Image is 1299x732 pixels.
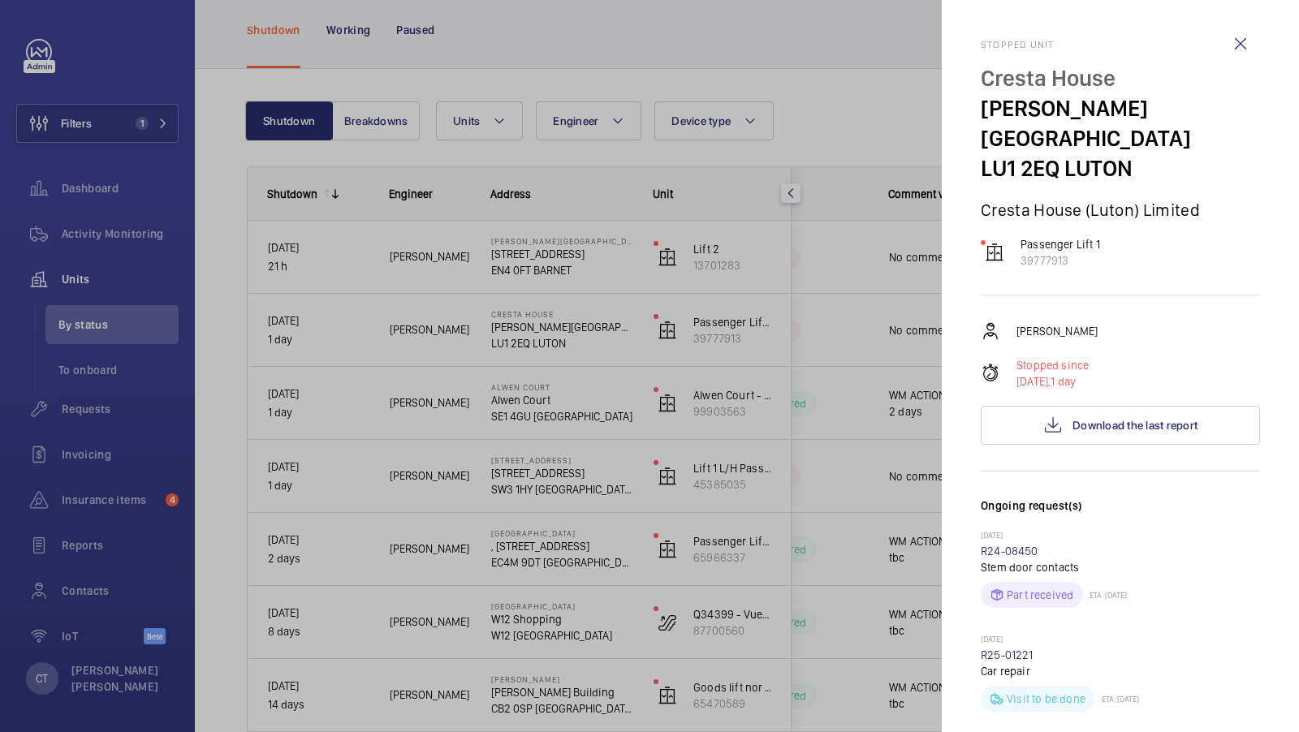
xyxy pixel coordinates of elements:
[1016,323,1098,339] p: [PERSON_NAME]
[985,243,1004,262] img: elevator.svg
[981,648,1034,661] a: R25-01221
[1095,694,1139,704] p: ETA: [DATE]
[981,153,1260,183] p: LU1 2EQ LUTON
[981,663,1260,679] p: Car repair
[981,63,1260,93] p: Cresta House
[1072,419,1198,432] span: Download the last report
[981,634,1260,647] p: [DATE]
[981,530,1260,543] p: [DATE]
[981,39,1260,50] h2: Stopped unit
[981,406,1260,445] button: Download the last report
[981,545,1038,558] a: R24-08450
[1016,357,1089,373] p: Stopped since
[981,497,1260,530] h3: Ongoing request(s)
[1007,587,1073,603] p: Part received
[1016,375,1051,388] span: [DATE],
[1007,691,1085,707] p: Visit to be done
[1021,252,1100,269] p: 39777913
[981,93,1260,153] p: [PERSON_NAME][GEOGRAPHIC_DATA]
[1021,236,1100,252] p: Passenger Lift 1
[1083,590,1127,600] p: ETA: [DATE]
[1016,373,1089,390] p: 1 day
[981,559,1260,575] p: Stem door contacts
[981,200,1260,220] p: Cresta House (Luton) Limited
